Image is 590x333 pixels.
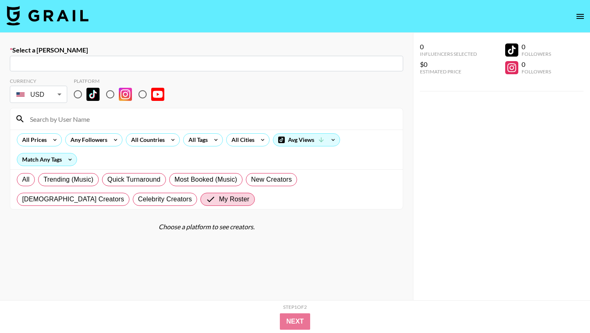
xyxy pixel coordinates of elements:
[420,68,477,75] div: Estimated Price
[572,8,588,25] button: open drawer
[10,223,403,231] div: Choose a platform to see creators.
[10,78,67,84] div: Currency
[522,68,551,75] div: Followers
[17,153,77,166] div: Match Any Tags
[119,88,132,101] img: Instagram
[151,88,164,101] img: YouTube
[66,134,109,146] div: Any Followers
[283,304,307,310] div: Step 1 of 2
[25,112,398,125] input: Search by User Name
[43,175,93,185] span: Trending (Music)
[107,175,161,185] span: Quick Turnaround
[522,43,551,51] div: 0
[7,6,88,25] img: Grail Talent
[74,78,171,84] div: Platform
[138,194,192,204] span: Celebrity Creators
[273,134,340,146] div: Avg Views
[420,43,477,51] div: 0
[22,175,29,185] span: All
[227,134,256,146] div: All Cities
[420,60,477,68] div: $0
[522,51,551,57] div: Followers
[219,194,249,204] span: My Roster
[22,194,124,204] span: [DEMOGRAPHIC_DATA] Creators
[251,175,292,185] span: New Creators
[10,46,403,54] label: Select a [PERSON_NAME]
[86,88,100,101] img: TikTok
[175,175,237,185] span: Most Booked (Music)
[184,134,209,146] div: All Tags
[280,313,311,330] button: Next
[522,60,551,68] div: 0
[11,87,66,102] div: USD
[126,134,166,146] div: All Countries
[420,51,477,57] div: Influencers Selected
[17,134,48,146] div: All Prices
